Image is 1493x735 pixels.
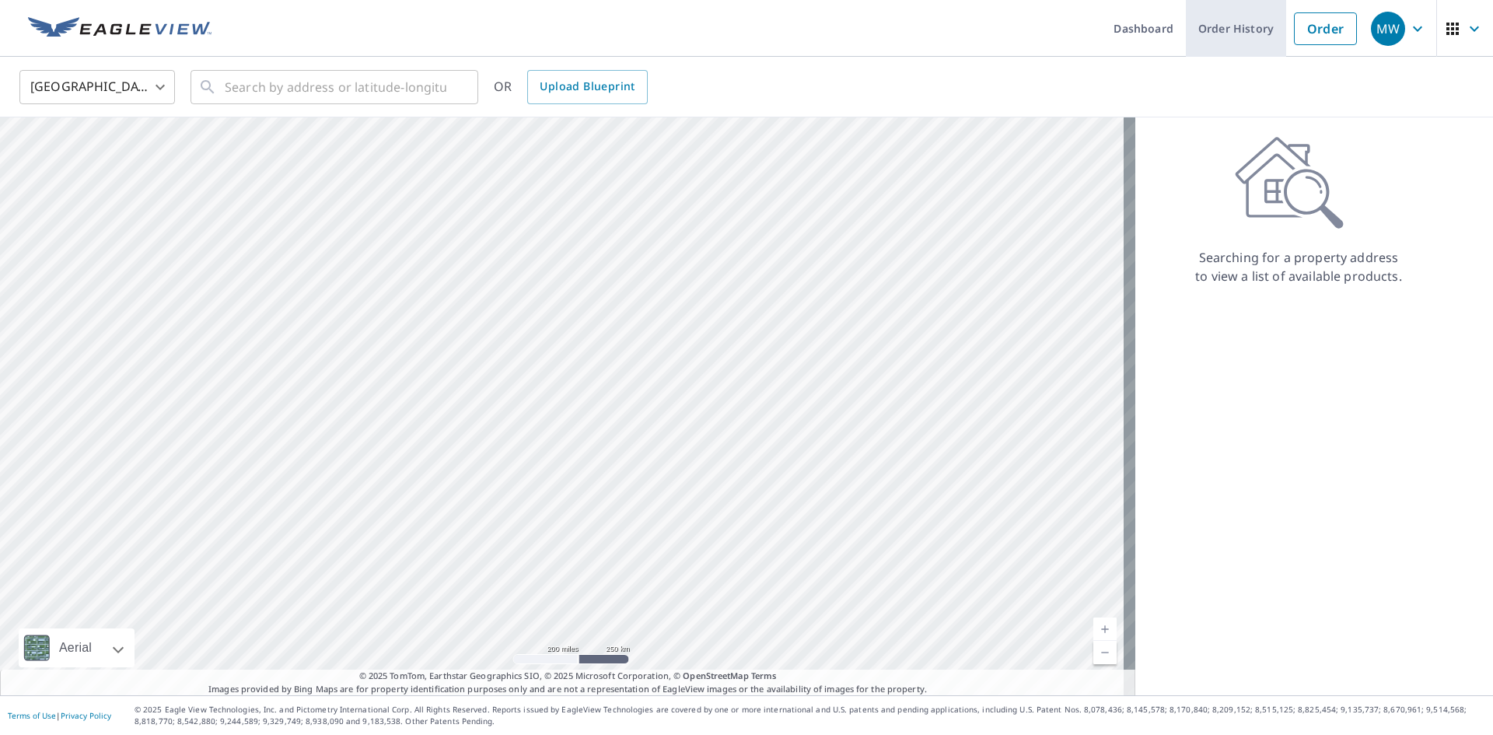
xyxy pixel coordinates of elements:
div: Aerial [54,628,96,667]
a: Terms of Use [8,710,56,721]
a: Upload Blueprint [527,70,647,104]
div: Aerial [19,628,135,667]
a: Current Level 5, Zoom In [1093,618,1117,641]
p: Searching for a property address to view a list of available products. [1194,248,1403,285]
img: EV Logo [28,17,212,40]
a: Privacy Policy [61,710,111,721]
a: OpenStreetMap [683,670,748,681]
a: Current Level 5, Zoom Out [1093,641,1117,664]
div: [GEOGRAPHIC_DATA] [19,65,175,109]
span: © 2025 TomTom, Earthstar Geographics SIO, © 2025 Microsoft Corporation, © [359,670,777,683]
a: Terms [751,670,777,681]
p: © 2025 Eagle View Technologies, Inc. and Pictometry International Corp. All Rights Reserved. Repo... [135,704,1485,727]
span: Upload Blueprint [540,77,635,96]
input: Search by address or latitude-longitude [225,65,446,109]
p: | [8,711,111,720]
div: MW [1371,12,1405,46]
a: Order [1294,12,1357,45]
div: OR [494,70,648,104]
